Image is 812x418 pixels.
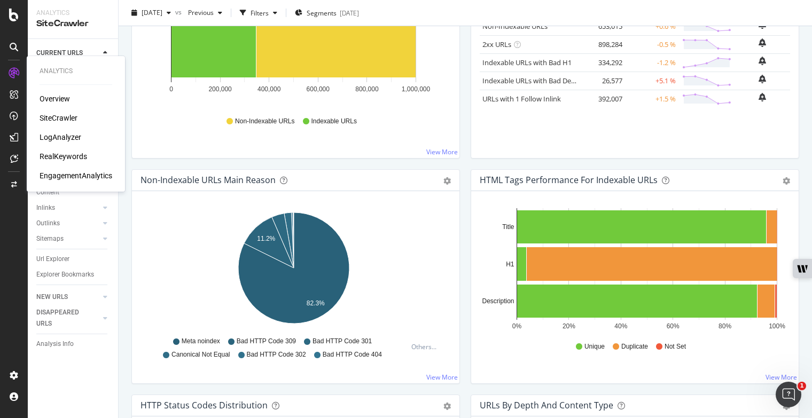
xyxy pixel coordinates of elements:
[482,21,548,31] a: Non-Indexable URLs
[257,85,281,93] text: 400,000
[127,4,175,21] button: [DATE]
[621,342,648,351] span: Duplicate
[36,187,111,198] a: Content
[584,342,605,351] span: Unique
[482,58,572,67] a: Indexable URLs with Bad H1
[625,35,678,53] td: -0.5 %
[208,85,232,93] text: 200,000
[36,9,110,18] div: Analytics
[36,48,100,59] a: CURRENT URLS
[759,57,766,65] div: bell-plus
[36,269,94,280] div: Explorer Bookmarks
[340,8,359,17] div: [DATE]
[482,76,599,85] a: Indexable URLs with Bad Description
[235,117,294,126] span: Non-Indexable URLs
[759,38,766,47] div: bell-plus
[36,338,111,350] a: Analysis Info
[311,117,357,126] span: Indexable URLs
[247,350,306,359] span: Bad HTTP Code 302
[582,72,625,90] td: 26,577
[142,8,162,17] span: 2025 Sep. 26th
[482,40,511,49] a: 2xx URLs
[36,187,59,198] div: Content
[443,403,451,410] div: gear
[563,322,575,330] text: 20%
[323,350,382,359] span: Bad HTTP Code 404
[355,85,379,93] text: 800,000
[36,269,111,280] a: Explorer Bookmarks
[502,223,514,231] text: Title
[783,177,790,185] div: gear
[291,4,363,21] button: Segments[DATE]
[512,322,522,330] text: 0%
[798,382,806,390] span: 1
[40,67,112,76] div: Analytics
[625,90,678,108] td: +1.5 %
[251,8,269,17] div: Filters
[625,53,678,72] td: -1.2 %
[411,342,441,351] div: Others...
[175,7,184,16] span: vs
[140,175,276,185] div: Non-Indexable URLs Main Reason
[40,93,70,104] a: Overview
[307,299,325,307] text: 82.3%
[402,85,431,93] text: 1,000,000
[482,94,561,104] a: URLs with 1 Follow Inlink
[313,337,372,346] span: Bad HTTP Code 301
[236,4,282,21] button: Filters
[237,337,296,346] span: Bad HTTP Code 309
[665,342,686,351] span: Not Set
[480,175,658,185] div: HTML Tags Performance for Indexable URLs
[182,337,220,346] span: Meta noindex
[426,147,458,156] a: View More
[36,202,100,214] a: Inlinks
[766,373,797,382] a: View More
[36,202,55,214] div: Inlinks
[443,177,451,185] div: gear
[625,72,678,90] td: +5.1 %
[307,85,330,93] text: 600,000
[307,8,337,17] span: Segments
[169,85,173,93] text: 0
[480,208,786,332] svg: A chart.
[769,322,785,330] text: 100%
[184,4,227,21] button: Previous
[480,400,613,411] div: URLs by Depth and Content Type
[759,75,766,83] div: bell-plus
[36,218,100,229] a: Outlinks
[140,400,268,411] div: HTTP Status Codes Distribution
[36,218,60,229] div: Outlinks
[614,322,627,330] text: 40%
[582,53,625,72] td: 334,292
[36,291,100,303] a: NEW URLS
[506,261,514,268] text: H1
[40,132,81,143] a: LogAnalyzer
[719,322,731,330] text: 80%
[171,350,230,359] span: Canonical Not Equal
[482,297,514,305] text: Description
[36,307,90,329] div: DISAPPEARED URLS
[36,291,68,303] div: NEW URLS
[667,322,680,330] text: 60%
[36,254,111,265] a: Url Explorer
[36,254,69,265] div: Url Explorer
[582,90,625,108] td: 392,007
[625,17,678,35] td: +0.6 %
[776,382,801,407] iframe: Intercom live chat
[40,151,87,162] a: RealKeywords
[40,170,112,181] a: EngagementAnalytics
[582,35,625,53] td: 898,284
[140,208,447,332] svg: A chart.
[36,233,64,245] div: Sitemaps
[759,93,766,101] div: bell-plus
[36,233,100,245] a: Sitemaps
[40,113,77,123] a: SiteCrawler
[36,307,100,329] a: DISAPPEARED URLS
